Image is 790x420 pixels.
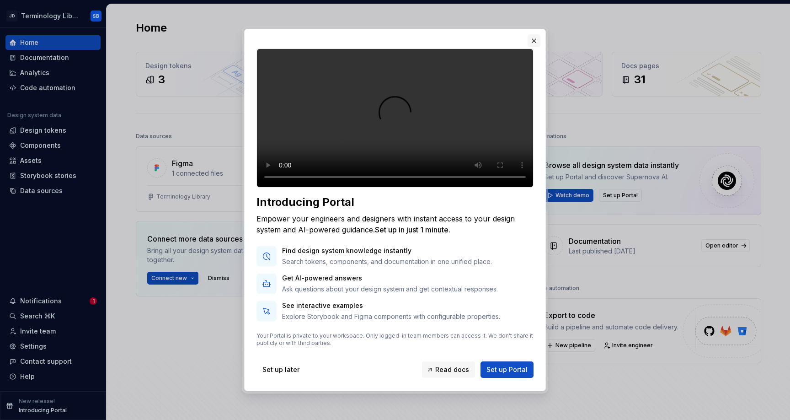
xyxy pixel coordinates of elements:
[282,257,492,266] p: Search tokens, components, and documentation in one unified place.
[486,365,528,374] span: Set up Portal
[256,195,534,210] div: Introducing Portal
[256,361,305,378] button: Set up later
[256,332,534,347] p: Your Portal is private to your workspace. Only logged-in team members can access it. We don't sha...
[282,312,500,321] p: Explore Storybook and Figma components with configurable properties.
[256,213,534,235] div: Empower your engineers and designers with instant access to your design system and AI-powered gui...
[480,361,534,378] button: Set up Portal
[282,246,492,255] p: Find design system knowledge instantly
[375,225,450,234] span: Set up in just 1 minute.
[422,361,475,378] a: Read docs
[262,365,299,374] span: Set up later
[282,274,498,283] p: Get AI-powered answers
[282,285,498,294] p: Ask questions about your design system and get contextual responses.
[435,365,469,374] span: Read docs
[282,301,500,310] p: See interactive examples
